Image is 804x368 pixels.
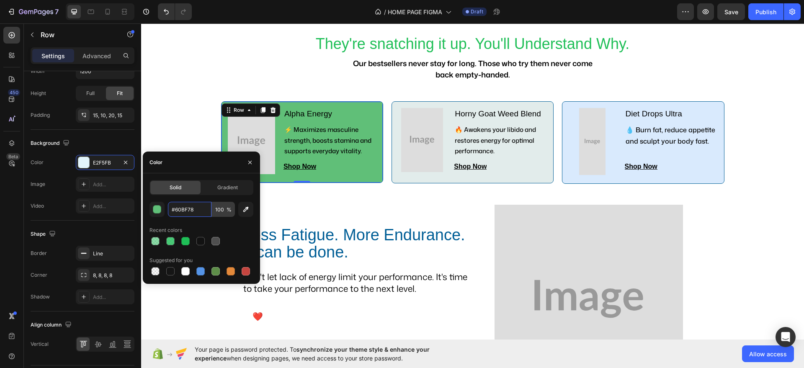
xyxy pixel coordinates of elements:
[142,137,175,149] p: Shop Now
[82,51,111,60] p: Advanced
[31,159,44,166] div: Color
[313,137,345,149] p: Shop Now
[31,293,50,301] div: Shadow
[755,8,776,16] div: Publish
[260,85,302,149] img: 904x1384
[143,101,237,133] p: ⚡ Maximizes masculine strength, boosts stamina and supports everyday vitality.
[724,8,738,15] span: Save
[93,293,132,301] div: Add...
[142,137,175,149] button: <p>Shop Now</p>
[3,3,62,20] button: 7
[31,180,45,188] div: Image
[143,85,237,96] p: Alpha Energy
[91,83,105,90] div: Row
[86,90,95,97] span: Full
[101,280,216,305] button: <p>❤️ I Take Care of Myself</p>
[93,203,132,210] div: Add...
[111,285,206,300] p: ❤️ I Take Care of Myself
[41,30,112,40] p: Row
[93,181,132,188] div: Add...
[717,3,745,20] button: Save
[31,138,71,149] div: Background
[158,3,192,20] div: Undo/Redo
[149,257,193,264] div: Suggested for you
[31,229,57,240] div: Shape
[484,137,516,149] p: Shop Now
[195,345,462,363] span: Your page is password protected. To when designing pages, we need access to your store password.
[217,184,238,191] span: Gradient
[93,112,132,119] div: 15, 10, 20, 15
[55,7,59,17] p: 7
[776,327,796,347] div: Open Intercom Messenger
[117,90,123,97] span: Fit
[31,319,73,331] div: Align column
[93,159,117,167] div: E2F5FB
[31,271,47,279] div: Corner
[31,111,50,119] div: Padding
[742,345,794,362] button: Allow access
[93,250,132,257] div: Line
[212,34,451,57] strong: Our bestsellers never stay for long. Those who try them never come back empty-handed.
[31,67,44,75] div: Width
[227,206,232,214] span: %
[102,248,329,271] p: Don't let lack of energy limit your performance. It's time to take your performance to the next l...
[31,250,47,257] div: Border
[31,202,44,210] div: Video
[87,85,134,151] img: 971x1350
[195,346,430,362] span: synchronize your theme style & enhance your experience
[313,137,345,149] button: <p>Shop Now</p>
[8,89,20,96] div: 450
[314,85,407,96] p: Horny Goat Weed Blend
[149,159,162,166] div: Color
[484,85,578,96] p: Diet Drops Ultra
[471,8,483,15] span: Draft
[314,101,407,133] p: 🔥 Awakens your libido and restores energy for optimal performance.
[6,153,20,160] div: Beta
[748,3,783,20] button: Publish
[170,184,181,191] span: Solid
[41,51,65,60] p: Settings
[484,137,516,149] button: <p>Shop Now</p>
[76,64,134,79] input: Auto
[484,101,578,124] p: 💧 Burn fat, reduce appetite and sculpt your body fast.
[438,85,464,151] img: 555x1403
[101,202,330,239] h2: Less Fatigue. More Endurance. It can be done.
[93,272,132,279] div: 8, 8, 8, 8
[388,8,442,16] span: HOME PAGE FIGMA
[749,350,787,358] span: Allow access
[141,23,804,340] iframe: Design area
[149,226,182,234] div: Recent colors
[384,8,386,16] span: /
[31,340,49,348] div: Vertical
[168,202,211,217] input: Eg: FFFFFF
[31,90,46,97] div: Height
